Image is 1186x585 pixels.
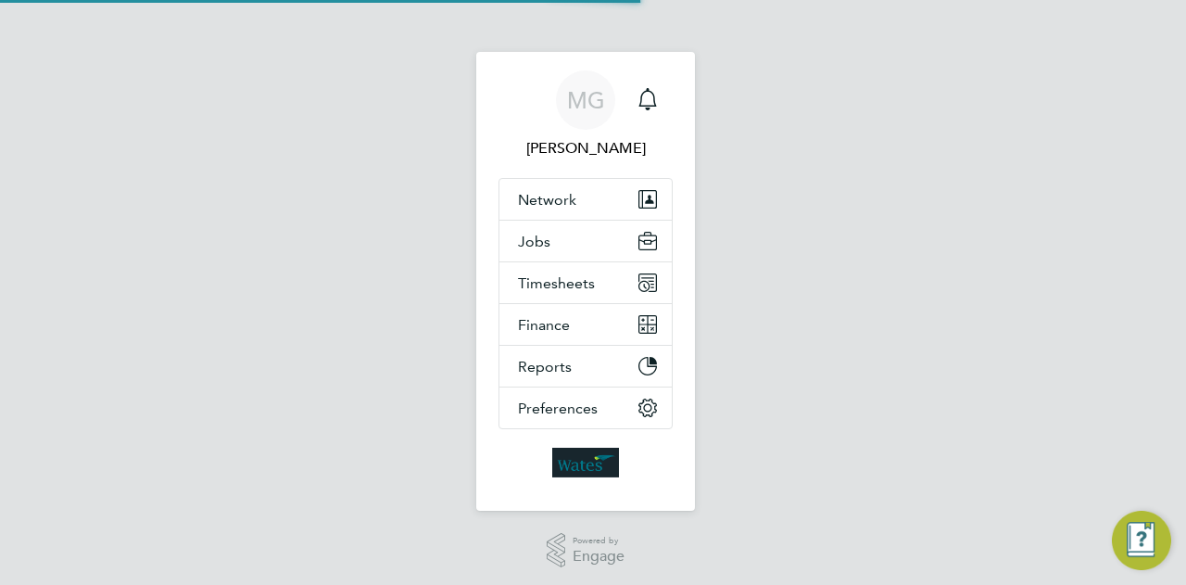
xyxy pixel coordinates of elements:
button: Engage Resource Center [1112,511,1171,570]
span: Jobs [518,233,550,250]
img: wates-logo-retina.png [552,448,619,477]
a: Powered byEngage [547,533,625,568]
span: Powered by [573,533,625,549]
span: Mary Green [498,137,673,159]
nav: Main navigation [476,52,695,511]
a: MG[PERSON_NAME] [498,70,673,159]
a: Go to home page [498,448,673,477]
span: Reports [518,358,572,375]
span: Timesheets [518,274,595,292]
span: Preferences [518,400,598,417]
span: Network [518,191,576,209]
span: Engage [573,549,625,565]
span: MG [567,88,605,112]
button: Timesheets [499,262,672,303]
button: Finance [499,304,672,345]
button: Network [499,179,672,220]
button: Reports [499,346,672,387]
span: Finance [518,316,570,334]
button: Jobs [499,221,672,261]
button: Preferences [499,388,672,428]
